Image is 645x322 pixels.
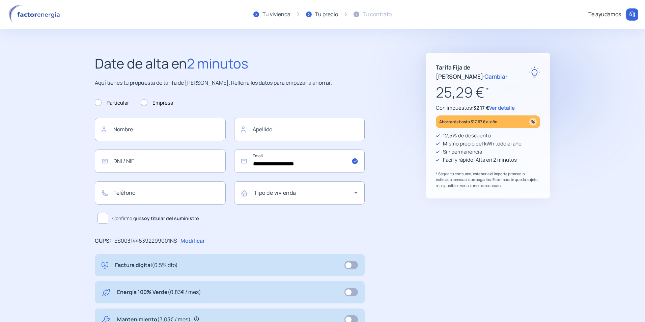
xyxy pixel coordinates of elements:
p: Fácil y rápido: Alta en 2 minutos [443,156,517,164]
div: Te ayudamos [588,10,621,19]
p: Ahorrarás hasta 317,67 € al año [439,118,497,126]
span: Ver detalle [489,104,515,111]
span: (0,5% dto) [152,261,178,269]
p: ES0031446392299001NS [114,237,177,245]
p: 25,29 € [436,81,540,104]
h2: Date de alta en [95,53,365,74]
div: Tu vivienda [262,10,290,19]
p: Modificar [180,237,205,245]
p: 12,5% de descuento [443,132,491,140]
img: logo factor [7,5,64,24]
img: llamar [629,11,636,18]
span: Confirmo que [112,215,199,222]
img: percentage_icon.svg [529,118,537,126]
p: Con impuestos: [436,104,540,112]
label: Particular [95,99,129,107]
div: Tu contrato [363,10,392,19]
p: CUPS: [95,237,111,245]
span: (0,83€ / mes) [168,288,201,296]
p: Aquí tienes tu propuesta de tarifa de [PERSON_NAME]. Rellena los datos para empezar a ahorrar. [95,79,365,87]
span: Cambiar [484,73,508,80]
b: soy titular del suministro [141,215,199,221]
p: Tarifa Fija de [PERSON_NAME] · [436,63,529,81]
p: Mismo precio del kWh todo el año [443,140,522,148]
img: energy-green.svg [102,288,110,297]
p: * Según tu consumo, este sería el importe promedio estimado mensual que pagarías. Este importe qu... [436,171,540,189]
p: Energía 100% Verde [117,288,201,297]
span: 32,17 € [473,104,489,111]
span: 2 minutos [187,54,248,73]
p: Factura digital [115,261,178,270]
mat-label: Tipo de vivienda [254,189,296,196]
div: Tu precio [315,10,338,19]
img: rate-E.svg [529,66,540,78]
img: digital-invoice.svg [102,261,108,270]
label: Empresa [141,99,173,107]
p: Sin permanencia [443,148,482,156]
